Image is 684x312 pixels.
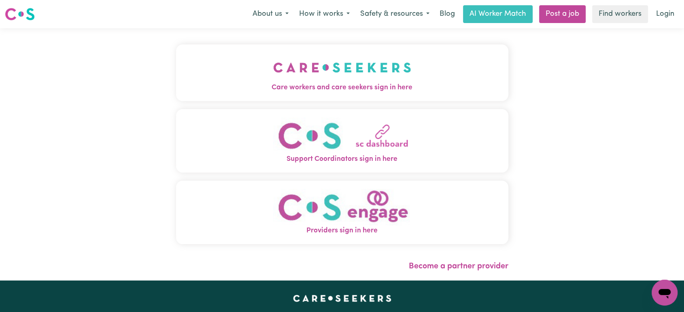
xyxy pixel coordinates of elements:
[651,5,679,23] a: Login
[176,181,508,244] button: Providers sign in here
[463,5,533,23] a: AI Worker Match
[5,7,35,21] img: Careseekers logo
[176,109,508,173] button: Support Coordinators sign in here
[355,6,435,23] button: Safety & resources
[409,262,508,270] a: Become a partner provider
[539,5,586,23] a: Post a job
[652,280,678,306] iframe: Button to launch messaging window
[435,5,460,23] a: Blog
[176,44,508,101] button: Care workers and care seekers sign in here
[247,6,294,23] button: About us
[5,5,35,23] a: Careseekers logo
[176,226,508,236] span: Providers sign in here
[294,6,355,23] button: How it works
[176,82,508,93] span: Care workers and care seekers sign in here
[176,154,508,164] span: Support Coordinators sign in here
[592,5,648,23] a: Find workers
[293,295,391,301] a: Careseekers home page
